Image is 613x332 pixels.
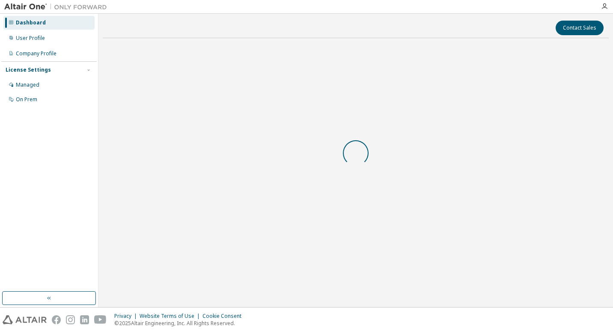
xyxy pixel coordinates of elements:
div: Managed [16,81,39,88]
button: Contact Sales [556,21,604,35]
div: Dashboard [16,19,46,26]
div: Privacy [114,313,140,320]
div: Company Profile [16,50,57,57]
div: On Prem [16,96,37,103]
p: © 2025 Altair Engineering, Inc. All Rights Reserved. [114,320,247,327]
img: altair_logo.svg [3,315,47,324]
div: Cookie Consent [202,313,247,320]
div: License Settings [6,66,51,73]
img: instagram.svg [66,315,75,324]
img: Altair One [4,3,111,11]
img: youtube.svg [94,315,107,324]
div: User Profile [16,35,45,42]
img: facebook.svg [52,315,61,324]
img: linkedin.svg [80,315,89,324]
div: Website Terms of Use [140,313,202,320]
